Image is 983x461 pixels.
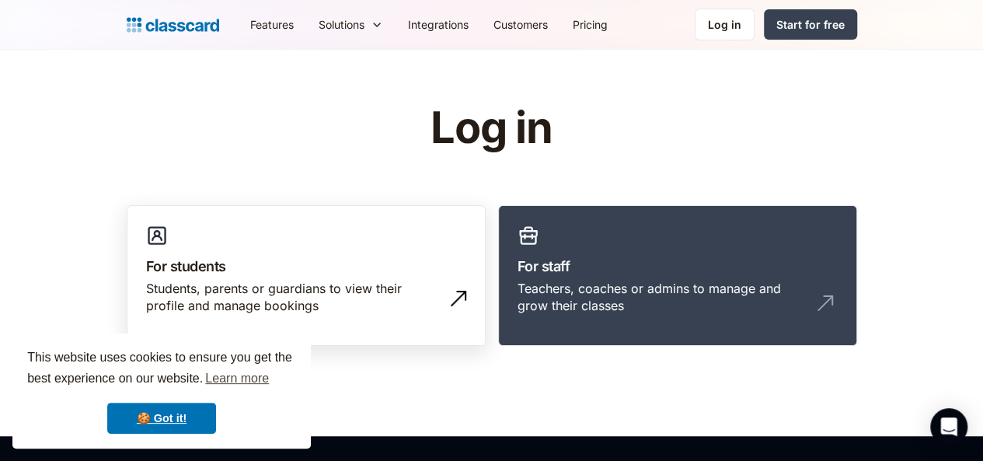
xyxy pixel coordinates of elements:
div: Students, parents or guardians to view their profile and manage bookings [146,280,435,315]
h3: For students [146,256,466,277]
span: This website uses cookies to ensure you get the best experience on our website. [27,348,296,390]
a: Start for free [764,9,857,40]
a: dismiss cookie message [107,403,216,434]
div: Teachers, coaches or admins to manage and grow their classes [518,280,807,315]
div: Solutions [306,7,396,42]
div: Solutions [319,16,364,33]
div: Start for free [776,16,845,33]
div: cookieconsent [12,334,311,449]
h3: For staff [518,256,838,277]
a: home [127,14,219,36]
a: Features [238,7,306,42]
a: For studentsStudents, parents or guardians to view their profile and manage bookings [127,205,486,347]
a: Customers [481,7,560,42]
div: Open Intercom Messenger [930,408,967,445]
div: Log in [708,16,741,33]
a: Log in [695,9,755,40]
a: Pricing [560,7,620,42]
h1: Log in [245,104,738,152]
a: Integrations [396,7,481,42]
a: learn more about cookies [203,367,271,390]
a: For staffTeachers, coaches or admins to manage and grow their classes [498,205,857,347]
